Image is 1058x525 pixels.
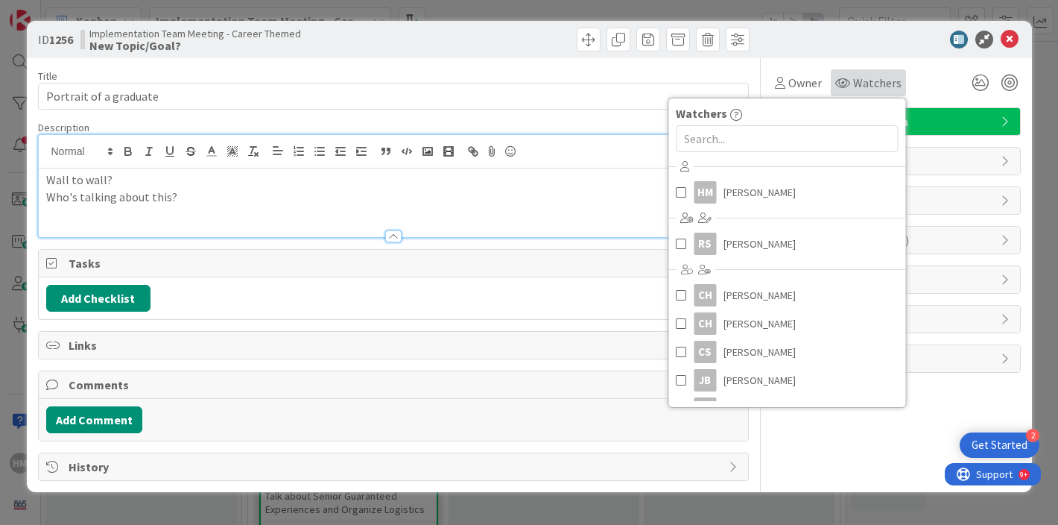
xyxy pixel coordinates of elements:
[694,233,716,255] div: RS
[49,32,73,47] b: 1256
[694,397,716,420] div: KM
[723,284,796,306] span: [PERSON_NAME]
[853,74,902,92] span: Watchers
[676,104,727,122] span: Watchers
[723,181,796,204] span: [PERSON_NAME]
[960,433,1039,458] div: Open Get Started checklist, remaining modules: 2
[668,178,905,207] a: HM[PERSON_NAME]
[676,125,898,152] input: Search...
[69,254,721,272] span: Tasks
[46,172,741,189] p: Wall to wall?
[89,28,301,40] span: Implementation Team Meeting - Career Themed
[694,341,716,363] div: CS
[723,233,796,255] span: [PERSON_NAME]
[668,366,905,394] a: JB[PERSON_NAME]
[694,312,716,335] div: CH
[38,83,749,110] input: type card name here...
[668,281,905,309] a: CH[PERSON_NAME]
[38,31,73,48] span: ID
[788,74,822,92] span: Owner
[69,336,721,354] span: Links
[723,397,796,420] span: [PERSON_NAME]
[668,338,905,366] a: CS[PERSON_NAME]
[1026,429,1039,442] div: 2
[75,6,83,18] div: 9+
[38,69,57,83] label: Title
[46,285,151,312] button: Add Checklist
[69,376,721,394] span: Comments
[46,406,142,433] button: Add Comment
[694,369,716,392] div: JB
[723,369,796,392] span: [PERSON_NAME]
[46,189,741,206] p: Who's talking about this?
[723,341,796,363] span: [PERSON_NAME]
[668,394,905,423] a: KM[PERSON_NAME]
[723,312,796,335] span: [PERSON_NAME]
[31,2,68,20] span: Support
[972,438,1027,453] div: Get Started
[668,309,905,338] a: CH[PERSON_NAME]
[668,230,905,258] a: RS[PERSON_NAME]
[694,284,716,306] div: CH
[69,458,721,476] span: History
[38,121,89,134] span: Description
[89,40,301,51] b: New Topic/Goal?
[694,181,716,204] div: HM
